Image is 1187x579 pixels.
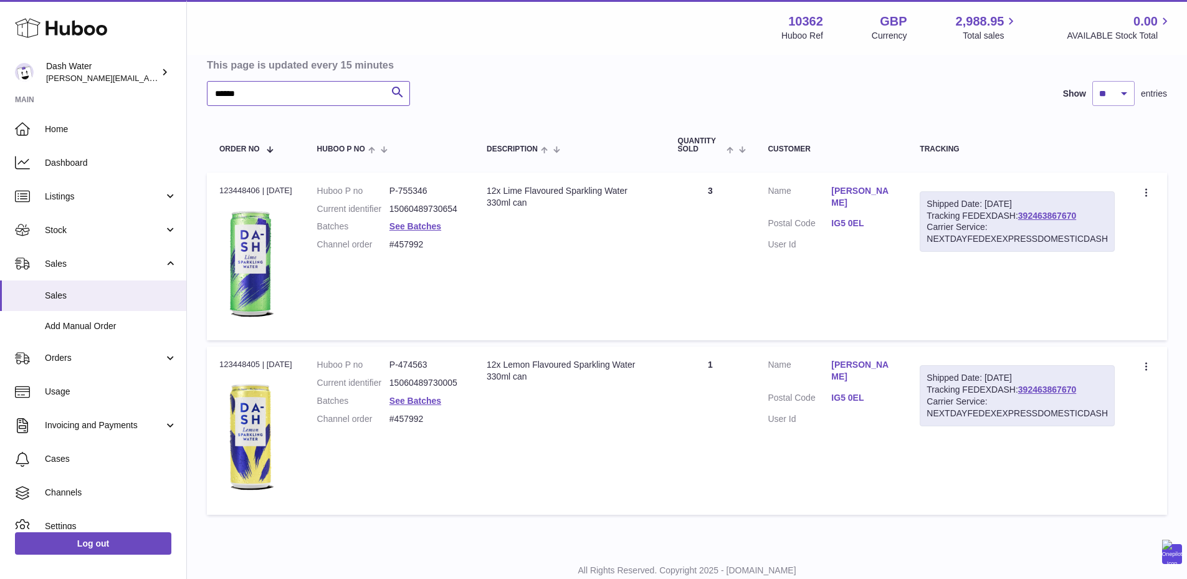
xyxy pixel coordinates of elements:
[45,258,164,270] span: Sales
[768,239,831,251] dt: User Id
[831,218,895,229] a: IG5 0EL
[219,145,260,153] span: Order No
[389,221,441,231] a: See Batches
[956,13,1004,30] span: 2,988.95
[963,30,1018,42] span: Total sales
[15,63,34,82] img: james@dash-water.com
[317,359,389,371] dt: Huboo P no
[665,347,756,514] td: 1
[880,13,907,30] strong: GBP
[389,203,462,215] dd: 15060489730654
[389,413,462,425] dd: #457992
[207,58,1164,72] h3: This page is updated every 15 minutes
[317,239,389,251] dt: Channel order
[317,185,389,197] dt: Huboo P no
[768,359,831,386] dt: Name
[219,375,282,499] img: 103621706197699.png
[45,352,164,364] span: Orders
[317,145,365,153] span: Huboo P no
[1067,13,1172,42] a: 0.00 AVAILABLE Stock Total
[46,73,250,83] span: [PERSON_NAME][EMAIL_ADDRESS][DOMAIN_NAME]
[768,392,831,407] dt: Postal Code
[45,191,164,203] span: Listings
[781,30,823,42] div: Huboo Ref
[831,359,895,383] a: [PERSON_NAME]
[45,224,164,236] span: Stock
[317,221,389,232] dt: Batches
[920,191,1115,252] div: Tracking FEDEXDASH:
[920,365,1115,426] div: Tracking FEDEXDASH:
[927,221,1108,245] div: Carrier Service: NEXTDAYFEDEXEXPRESSDOMESTICDASH
[872,30,907,42] div: Currency
[1141,88,1167,100] span: entries
[219,200,282,325] img: 103621706197473.png
[831,392,895,404] a: IG5 0EL
[197,565,1177,577] p: All Rights Reserved. Copyright 2025 - [DOMAIN_NAME]
[389,239,462,251] dd: #457992
[317,203,389,215] dt: Current identifier
[768,218,831,232] dt: Postal Code
[45,419,164,431] span: Invoicing and Payments
[768,413,831,425] dt: User Id
[389,359,462,371] dd: P-474563
[389,185,462,197] dd: P-755346
[487,359,653,383] div: 12x Lemon Flavoured Sparkling Water 330ml can
[768,145,895,153] div: Customer
[1133,13,1158,30] span: 0.00
[317,395,389,407] dt: Batches
[45,157,177,169] span: Dashboard
[788,13,823,30] strong: 10362
[45,453,177,465] span: Cases
[956,13,1019,42] a: 2,988.95 Total sales
[831,185,895,209] a: [PERSON_NAME]
[768,185,831,212] dt: Name
[317,413,389,425] dt: Channel order
[46,60,158,84] div: Dash Water
[927,198,1108,210] div: Shipped Date: [DATE]
[927,396,1108,419] div: Carrier Service: NEXTDAYFEDEXEXPRESSDOMESTICDASH
[1018,211,1076,221] a: 392463867670
[45,520,177,532] span: Settings
[487,185,653,209] div: 12x Lime Flavoured Sparkling Water 330ml can
[45,123,177,135] span: Home
[920,145,1115,153] div: Tracking
[389,396,441,406] a: See Batches
[45,320,177,332] span: Add Manual Order
[219,359,292,370] div: 123448405 | [DATE]
[1067,30,1172,42] span: AVAILABLE Stock Total
[45,290,177,302] span: Sales
[15,532,171,555] a: Log out
[45,487,177,499] span: Channels
[665,173,756,340] td: 3
[219,185,292,196] div: 123448406 | [DATE]
[45,386,177,398] span: Usage
[1018,385,1076,395] a: 392463867670
[927,372,1108,384] div: Shipped Date: [DATE]
[487,145,538,153] span: Description
[678,137,724,153] span: Quantity Sold
[317,377,389,389] dt: Current identifier
[389,377,462,389] dd: 15060489730005
[1063,88,1086,100] label: Show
